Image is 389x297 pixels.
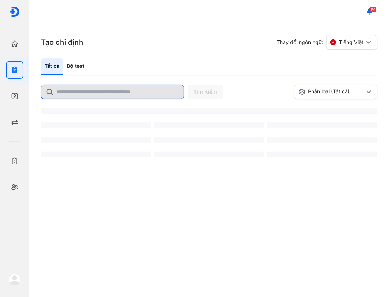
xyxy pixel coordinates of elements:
[41,152,151,157] span: ‌
[188,85,223,99] button: Tìm Kiếm
[9,6,20,17] img: logo
[154,137,264,143] span: ‌
[41,58,63,75] div: Tất cả
[267,122,377,128] span: ‌
[41,137,151,143] span: ‌
[63,58,88,75] div: Bộ test
[277,35,377,50] div: Thay đổi ngôn ngữ:
[9,274,20,285] img: logo
[267,137,377,143] span: ‌
[154,152,264,157] span: ‌
[41,108,377,114] span: ‌
[370,7,377,12] span: 96
[267,152,377,157] span: ‌
[41,122,151,128] span: ‌
[154,122,264,128] span: ‌
[41,37,83,47] h3: Tạo chỉ định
